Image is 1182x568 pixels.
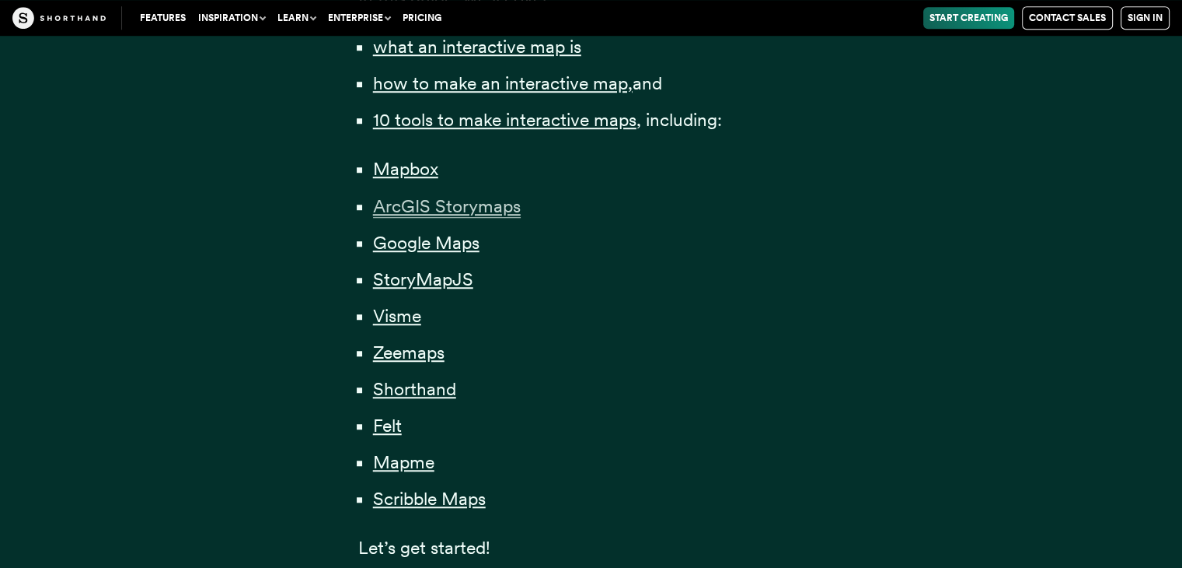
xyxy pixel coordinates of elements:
[373,415,402,437] a: Felt
[373,305,421,327] a: Visme
[1022,6,1113,30] a: Contact Sales
[373,378,456,400] a: Shorthand
[1121,6,1170,30] a: Sign in
[373,158,438,180] a: Mapbox
[633,72,662,94] span: and
[12,7,106,29] img: The Craft
[373,488,486,510] a: Scribble Maps
[373,109,636,131] a: 10 tools to make interactive maps
[358,537,490,559] span: Let’s get started!
[373,72,633,94] a: how to make an interactive map,
[396,7,448,29] a: Pricing
[322,7,396,29] button: Enterprise
[373,195,521,218] span: ArcGIS Storymaps
[636,109,722,131] span: , including:
[373,36,581,58] a: what an interactive map is
[373,342,445,363] a: Zeemaps
[373,195,521,217] a: ArcGIS Storymaps
[134,7,192,29] a: Features
[373,451,434,473] a: Mapme
[373,232,479,254] a: Google Maps
[271,7,322,29] button: Learn
[373,268,473,290] a: StoryMapJS
[923,7,1014,29] a: Start Creating
[192,7,271,29] button: Inspiration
